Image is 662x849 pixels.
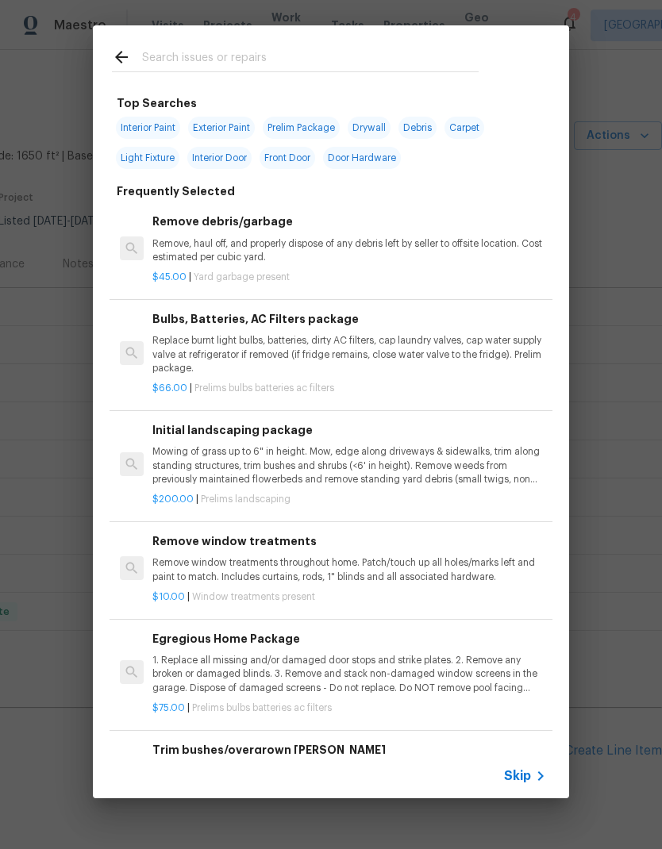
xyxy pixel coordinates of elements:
span: Debris [398,117,437,139]
p: | [152,493,546,506]
span: $66.00 [152,383,187,393]
span: Interior Paint [116,117,180,139]
span: Carpet [445,117,484,139]
span: Prelims bulbs batteries ac filters [192,703,332,713]
p: | [152,590,546,604]
h6: Top Searches [117,94,197,112]
h6: Remove window treatments [152,532,546,550]
span: $45.00 [152,272,187,282]
p: | [152,701,546,715]
span: $200.00 [152,494,194,504]
span: Door Hardware [323,147,401,169]
h6: Frequently Selected [117,182,235,200]
h6: Trim bushes/overgrown [PERSON_NAME] [152,741,546,759]
span: Yard garbage present [194,272,290,282]
p: Replace burnt light bulbs, batteries, dirty AC filters, cap laundry valves, cap water supply valv... [152,334,546,375]
span: $75.00 [152,703,185,713]
p: | [152,382,546,395]
h6: Bulbs, Batteries, AC Filters package [152,310,546,328]
h6: Initial landscaping package [152,421,546,439]
span: Prelims landscaping [201,494,291,504]
span: Window treatments present [192,592,315,601]
span: Prelim Package [263,117,340,139]
span: Light Fixture [116,147,179,169]
h6: Egregious Home Package [152,630,546,647]
span: $10.00 [152,592,185,601]
span: Prelims bulbs batteries ac filters [194,383,334,393]
span: Interior Door [187,147,252,169]
span: Drywall [348,117,391,139]
h6: Remove debris/garbage [152,213,546,230]
p: | [152,271,546,284]
p: Mowing of grass up to 6" in height. Mow, edge along driveways & sidewalks, trim along standing st... [152,445,546,486]
input: Search issues or repairs [142,48,479,71]
span: Front Door [260,147,315,169]
span: Skip [504,768,531,784]
p: Remove, haul off, and properly dispose of any debris left by seller to offsite location. Cost est... [152,237,546,264]
p: 1. Replace all missing and/or damaged door stops and strike plates. 2. Remove any broken or damag... [152,654,546,694]
p: Remove window treatments throughout home. Patch/touch up all holes/marks left and paint to match.... [152,556,546,583]
span: Exterior Paint [188,117,255,139]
